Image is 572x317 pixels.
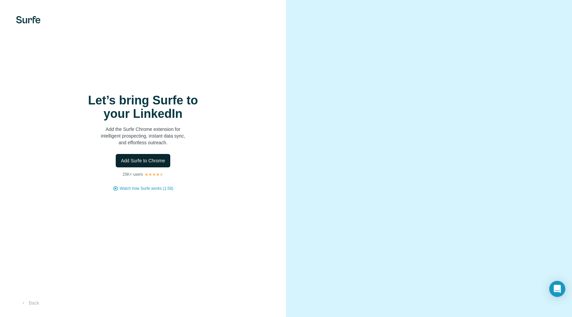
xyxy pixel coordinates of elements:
[549,281,565,297] div: Open Intercom Messenger
[116,154,171,167] button: Add Surfe to Chrome
[120,185,173,191] button: Watch how Surfe works (1:58)
[121,157,165,164] span: Add Surfe to Chrome
[76,126,210,146] p: Add the Surfe Chrome extension for intelligent prospecting, instant data sync, and effortless out...
[145,172,164,176] img: Rating Stars
[16,16,40,23] img: Surfe's logo
[76,94,210,121] h1: Let’s bring Surfe to your LinkedIn
[122,171,143,177] p: 25K+ users
[16,297,44,309] button: Back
